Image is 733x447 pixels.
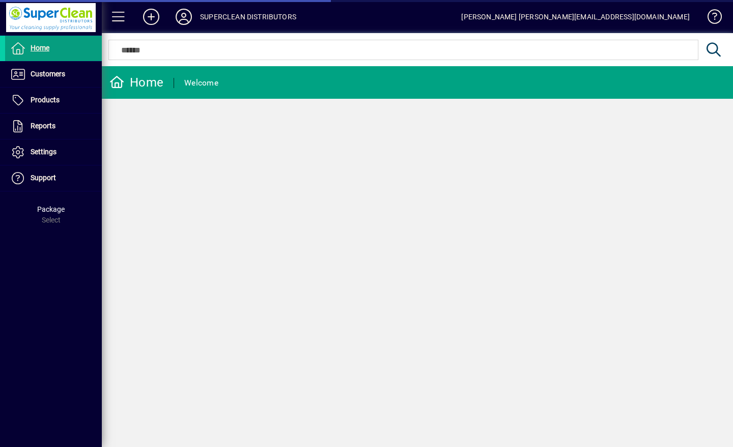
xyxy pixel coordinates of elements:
[31,148,57,156] span: Settings
[200,9,296,25] div: SUPERCLEAN DISTRIBUTORS
[37,205,65,213] span: Package
[31,122,55,130] span: Reports
[109,74,163,91] div: Home
[700,2,720,35] a: Knowledge Base
[5,88,102,113] a: Products
[5,114,102,139] a: Reports
[31,70,65,78] span: Customers
[5,139,102,165] a: Settings
[5,62,102,87] a: Customers
[31,174,56,182] span: Support
[31,44,49,52] span: Home
[135,8,167,26] button: Add
[31,96,60,104] span: Products
[184,75,218,91] div: Welcome
[5,165,102,191] a: Support
[461,9,690,25] div: [PERSON_NAME] [PERSON_NAME][EMAIL_ADDRESS][DOMAIN_NAME]
[167,8,200,26] button: Profile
